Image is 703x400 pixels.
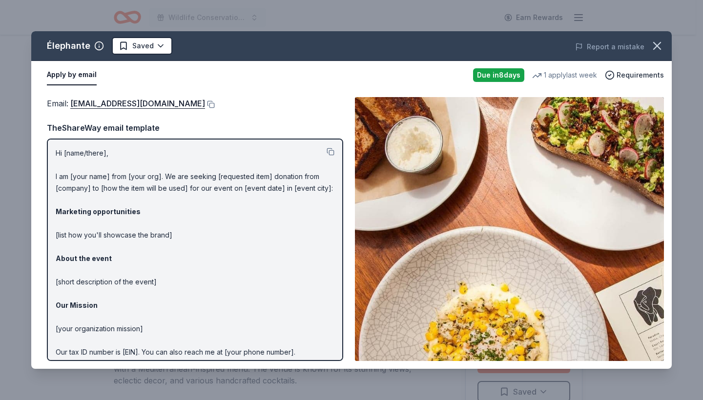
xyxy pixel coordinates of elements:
button: Report a mistake [575,41,644,53]
strong: About the event [56,254,112,262]
span: Email : [47,99,205,108]
img: Image for Élephante [355,97,664,361]
button: Requirements [605,69,664,81]
button: Apply by email [47,65,97,85]
div: Élephante [47,38,90,54]
div: Due in 8 days [473,68,524,82]
strong: Our Mission [56,301,98,309]
span: Requirements [617,69,664,81]
div: TheShareWay email template [47,121,343,134]
div: 1 apply last week [532,69,597,81]
span: Saved [132,40,154,52]
strong: Marketing opportunities [56,207,141,216]
p: Hi [name/there], I am [your name] from [your org]. We are seeking [requested item] donation from ... [56,147,334,393]
a: [EMAIL_ADDRESS][DOMAIN_NAME] [70,97,205,110]
button: Saved [112,37,172,55]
